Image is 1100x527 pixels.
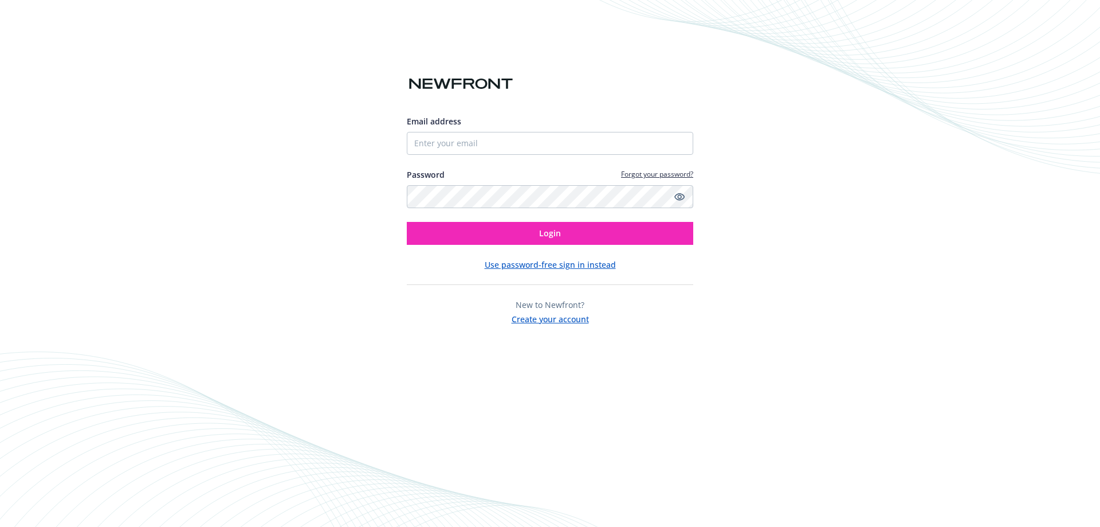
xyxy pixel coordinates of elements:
[407,132,693,155] input: Enter your email
[539,228,561,239] span: Login
[407,222,693,245] button: Login
[407,74,515,94] img: Newfront logo
[485,259,616,271] button: Use password-free sign in instead
[407,169,445,181] label: Password
[673,190,686,204] a: Show password
[512,311,589,325] button: Create your account
[407,185,693,208] input: Enter your password
[516,299,584,310] span: New to Newfront?
[621,169,693,179] a: Forgot your password?
[407,116,461,127] span: Email address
